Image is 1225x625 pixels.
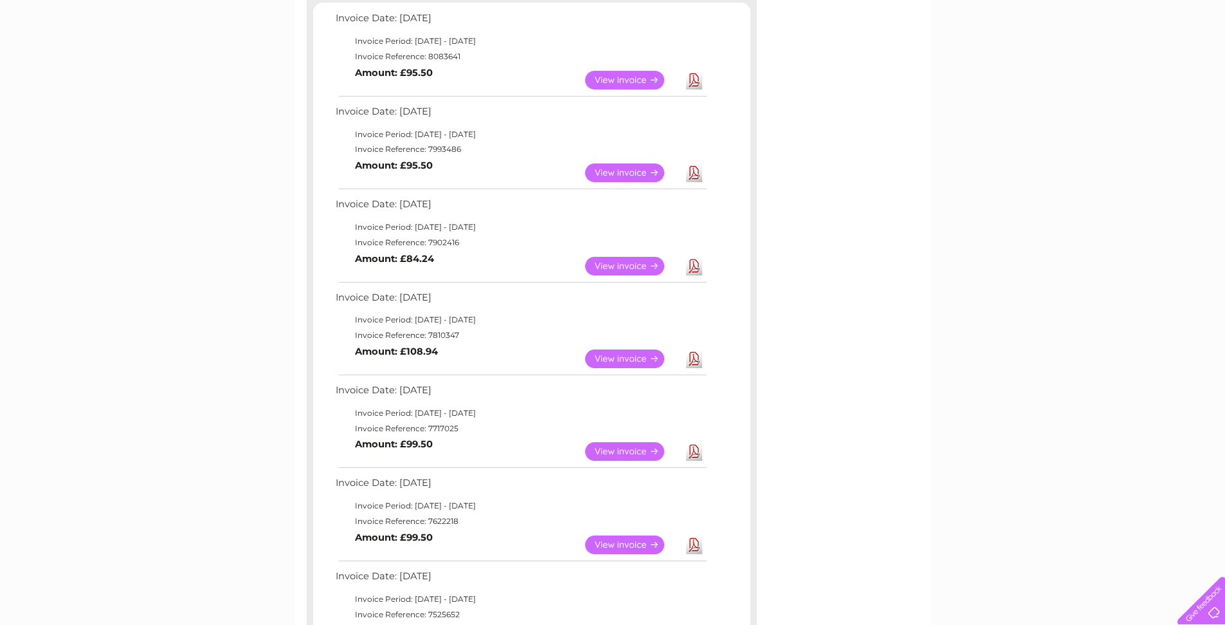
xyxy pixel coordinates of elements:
[332,406,709,421] td: Invoice Period: [DATE] - [DATE]
[585,536,680,554] a: View
[585,442,680,461] a: View
[585,257,680,275] a: View
[332,219,709,235] td: Invoice Period: [DATE] - [DATE]
[1067,55,1105,64] a: Telecoms
[686,350,702,368] a: Download
[585,350,680,368] a: View
[332,514,709,529] td: Invoice Reference: 7622218
[43,33,109,73] img: logo.png
[355,346,438,357] b: Amount: £108.94
[332,142,709,157] td: Invoice Reference: 7993486
[332,235,709,250] td: Invoice Reference: 7902416
[585,163,680,182] a: View
[332,10,709,33] td: Invoice Date: [DATE]
[355,160,433,171] b: Amount: £95.50
[332,312,709,328] td: Invoice Period: [DATE] - [DATE]
[332,103,709,127] td: Invoice Date: [DATE]
[355,253,434,265] b: Amount: £84.24
[332,592,709,607] td: Invoice Period: [DATE] - [DATE]
[355,438,433,450] b: Amount: £99.50
[332,382,709,406] td: Invoice Date: [DATE]
[332,127,709,142] td: Invoice Period: [DATE] - [DATE]
[999,55,1023,64] a: Water
[332,568,709,592] td: Invoice Date: [DATE]
[1139,55,1171,64] a: Contact
[686,536,702,554] a: Download
[686,163,702,182] a: Download
[332,607,709,622] td: Invoice Reference: 7525652
[686,71,702,89] a: Download
[332,196,709,219] td: Invoice Date: [DATE]
[355,532,433,543] b: Amount: £99.50
[686,442,702,461] a: Download
[686,257,702,275] a: Download
[332,498,709,514] td: Invoice Period: [DATE] - [DATE]
[983,6,1071,23] a: 0333 014 3131
[585,71,680,89] a: View
[309,7,917,62] div: Clear Business is a trading name of Verastar Limited (registered in [GEOGRAPHIC_DATA] No. 3667643...
[332,474,709,498] td: Invoice Date: [DATE]
[1183,55,1213,64] a: Log out
[332,328,709,343] td: Invoice Reference: 7810347
[332,289,709,313] td: Invoice Date: [DATE]
[355,67,433,79] b: Amount: £95.50
[1113,55,1132,64] a: Blog
[332,421,709,436] td: Invoice Reference: 7717025
[332,33,709,49] td: Invoice Period: [DATE] - [DATE]
[1031,55,1059,64] a: Energy
[332,49,709,64] td: Invoice Reference: 8083641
